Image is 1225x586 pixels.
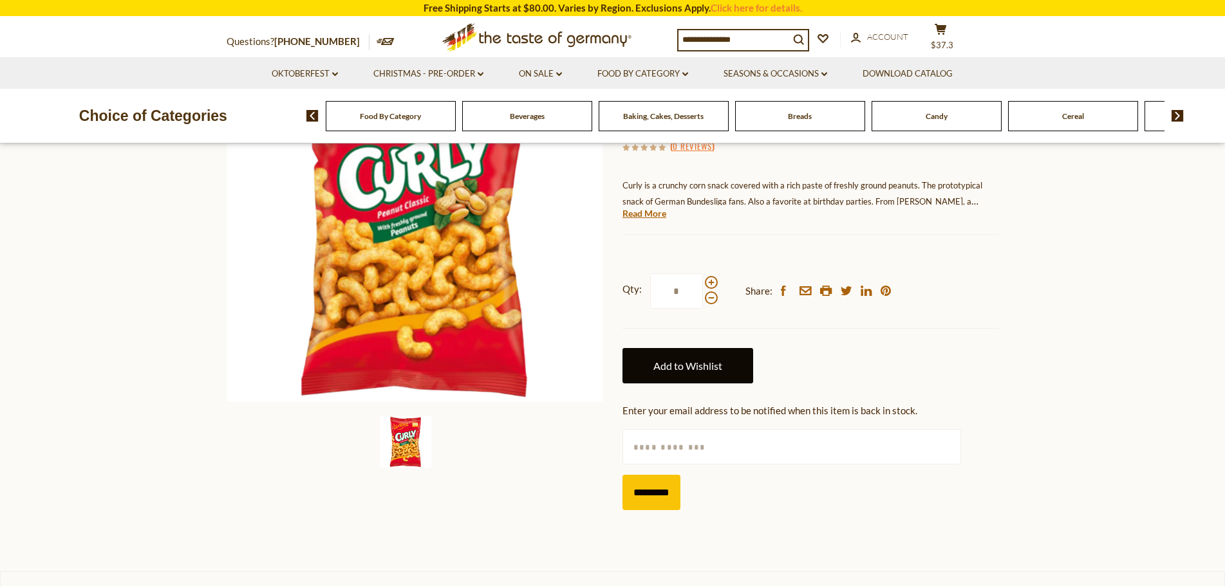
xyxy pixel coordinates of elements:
a: Christmas - PRE-ORDER [373,67,483,81]
a: Food By Category [360,111,421,121]
img: Lorenz Curly Peanut Classic [380,416,431,468]
a: 0 Reviews [673,140,712,154]
a: Seasons & Occasions [724,67,827,81]
input: Qty: [650,273,703,309]
a: [PHONE_NUMBER] [274,35,360,47]
span: $37.3 [931,40,953,50]
a: Account [851,30,908,44]
a: Click here for details. [711,2,802,14]
a: Candy [926,111,948,121]
a: Cereal [1062,111,1084,121]
span: Account [867,32,908,42]
span: Curly is a crunchy corn snack covered with a rich paste of freshly ground peanuts. The prototypic... [622,180,982,223]
a: Read More [622,207,666,220]
a: Oktoberfest [272,67,338,81]
p: Questions? [227,33,369,50]
a: Breads [788,111,812,121]
a: Add to Wishlist [622,348,753,383]
a: Download Catalog [863,67,953,81]
span: ( ) [670,140,715,152]
strong: Qty: [622,281,642,297]
img: Lorenz Curly Peanut Classic [227,25,603,401]
a: On Sale [519,67,562,81]
img: next arrow [1172,110,1184,122]
button: $37.3 [922,23,960,55]
a: Baking, Cakes, Desserts [623,111,704,121]
span: Share: [745,283,772,299]
a: Food By Category [597,67,688,81]
img: previous arrow [306,110,319,122]
a: Beverages [510,111,545,121]
div: Enter your email address to be notified when this item is back in stock. [622,403,999,419]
